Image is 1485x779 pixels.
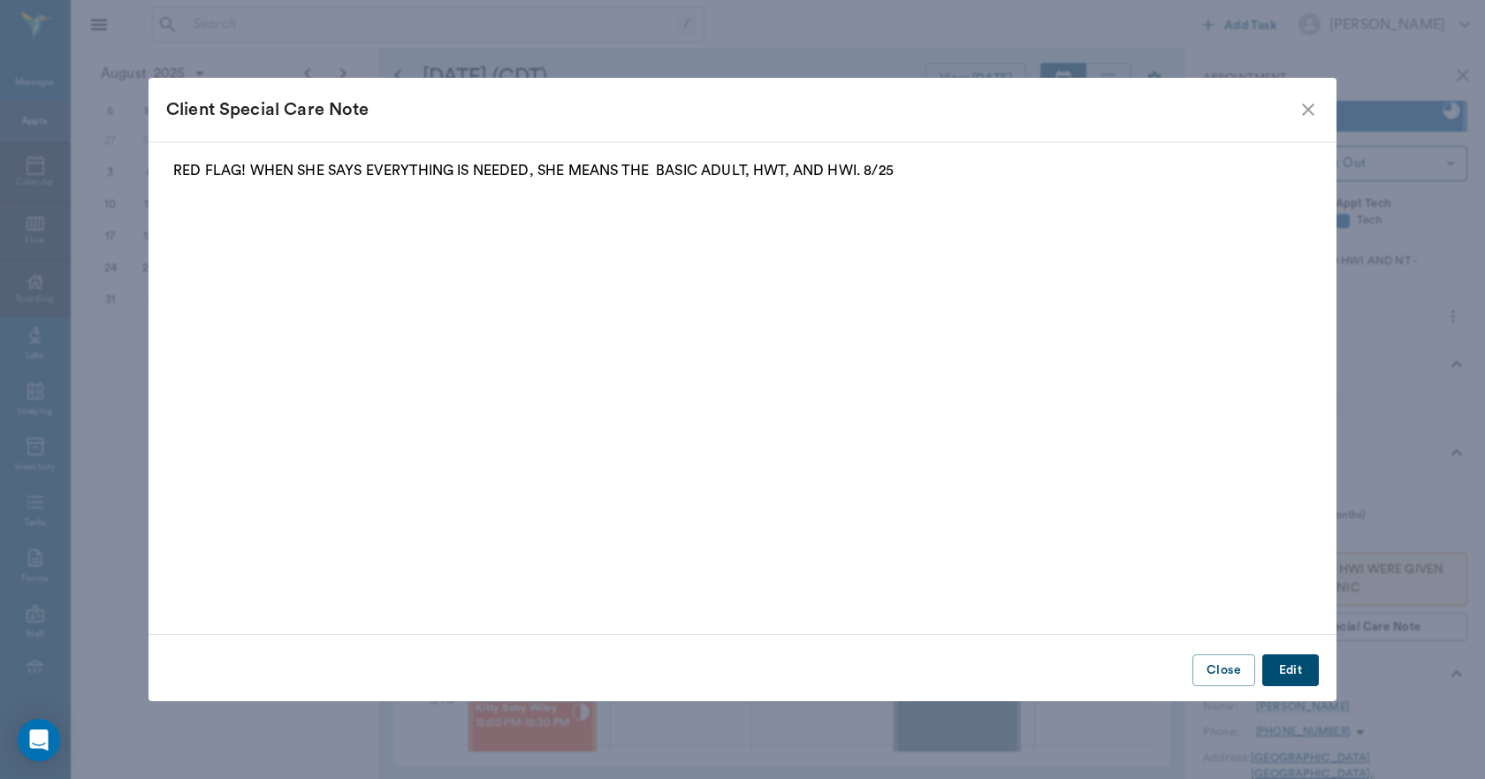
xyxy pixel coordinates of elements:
[166,95,1298,124] div: Client Special Care Note
[18,719,60,761] div: Open Intercom Messenger
[1192,654,1255,687] button: Close
[1262,654,1319,687] button: Edit
[1298,99,1319,120] button: close
[173,160,1312,181] p: RED FLAG! WHEN SHE SAYS EVERYTHING IS NEEDED, SHE MEANS THE BASIC ADULT, HWT, AND HWI. 8/25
